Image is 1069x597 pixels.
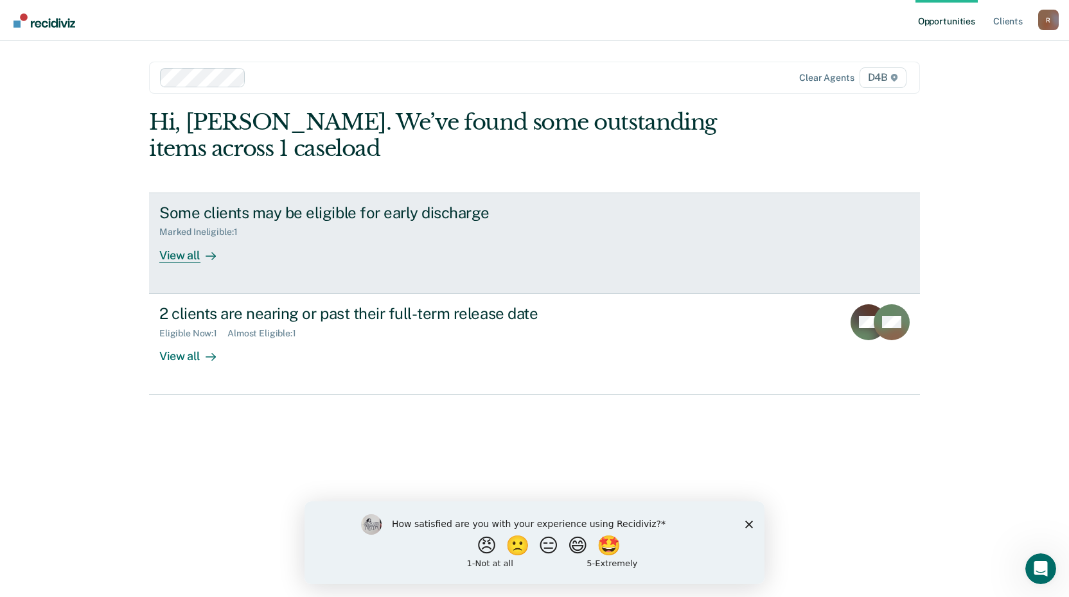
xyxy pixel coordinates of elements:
[159,238,231,263] div: View all
[860,67,906,88] span: D4B
[149,109,766,162] div: Hi, [PERSON_NAME]. We’ve found some outstanding items across 1 caseload
[149,193,920,294] a: Some clients may be eligible for early dischargeMarked Ineligible:1View all
[159,304,610,323] div: 2 clients are nearing or past their full-term release date
[159,227,247,238] div: Marked Ineligible : 1
[159,203,610,222] div: Some clients may be eligible for early discharge
[1025,553,1056,584] iframe: Intercom live chat
[13,13,75,28] img: Recidiviz
[799,73,854,83] div: Clear agents
[305,501,764,584] iframe: Survey by Kim from Recidiviz
[1038,10,1059,30] div: R
[149,294,920,395] a: 2 clients are nearing or past their full-term release dateEligible Now:1Almost Eligible:1View all
[159,328,227,339] div: Eligible Now : 1
[159,338,231,363] div: View all
[1038,10,1059,30] button: Profile dropdown button
[227,328,306,339] div: Almost Eligible : 1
